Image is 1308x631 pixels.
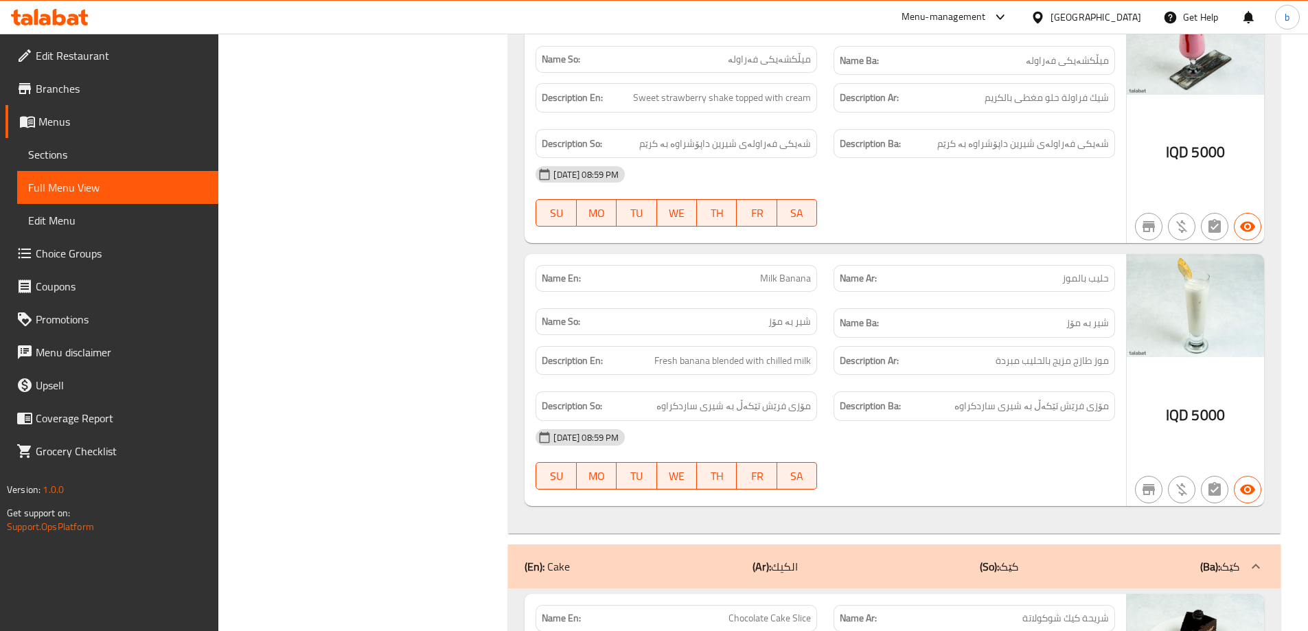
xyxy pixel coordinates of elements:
span: Coverage Report [36,410,207,426]
button: TU [617,462,656,490]
a: Support.OpsPlatform [7,518,94,536]
button: Not has choices [1201,213,1228,240]
span: Get support on: [7,504,70,522]
span: مۆزی فرێش تێکەڵ بە شیری ساردکراوە [954,398,1109,415]
strong: Name Ar: [840,271,877,286]
strong: Name So: [542,314,580,329]
strong: Description Ba: [840,135,901,152]
div: (En): Cake(Ar):الكيك(So):کێک(Ba):کێک [508,544,1281,588]
span: FR [742,203,771,223]
span: TH [702,466,731,486]
img: %C3%87ati_Cafe_Milk_Banana_Har638906292390311301.jpg [1127,254,1264,357]
span: Promotions [36,311,207,328]
a: Coupons [5,270,218,303]
button: SU [536,199,576,227]
strong: Name En: [542,271,581,286]
a: Menu disclaimer [5,336,218,369]
span: 1.0.0 [43,481,64,498]
span: Menus [38,113,207,130]
div: [GEOGRAPHIC_DATA] [1051,10,1141,25]
a: Upsell [5,369,218,402]
span: Fresh banana blended with chilled milk [654,352,811,369]
button: WE [657,199,697,227]
span: Coupons [36,278,207,295]
span: Edit Menu [28,212,207,229]
button: MO [577,462,617,490]
span: مۆزی فرێش تێکەڵ بە شیری ساردکراوە [656,398,811,415]
strong: Name So: [542,52,580,67]
span: Choice Groups [36,245,207,262]
a: Grocery Checklist [5,435,218,468]
button: FR [737,462,777,490]
span: Sweet strawberry shake topped with cream [633,89,811,106]
span: SA [783,203,812,223]
span: SA [783,466,812,486]
span: Branches [36,80,207,97]
span: MO [582,466,611,486]
span: b [1285,10,1289,25]
p: کێک [1200,558,1239,575]
button: Not branch specific item [1135,476,1162,503]
strong: Description So: [542,398,602,415]
button: WE [657,462,697,490]
span: حليب بالموز [1062,271,1109,286]
span: 5000 [1191,139,1225,165]
span: Sections [28,146,207,163]
span: شیر بە مۆز [768,314,811,329]
span: شيك فراولة حلو مغطى بالكريم [985,89,1109,106]
a: Promotions [5,303,218,336]
a: Branches [5,72,218,105]
span: شیر بە مۆز [1066,314,1109,332]
a: Sections [17,138,218,171]
span: FR [742,466,771,486]
strong: Name Ba: [840,314,879,332]
strong: Name Ba: [840,52,879,69]
a: Menus [5,105,218,138]
span: MO [582,203,611,223]
button: MO [577,199,617,227]
span: میڵکشەیکی فەراولە [728,52,811,67]
span: Edit Restaurant [36,47,207,64]
button: Not branch specific item [1135,213,1162,240]
span: TU [622,466,651,486]
strong: Description En: [542,352,603,369]
span: Version: [7,481,41,498]
span: میڵکشەیکی فەراولە [1026,52,1109,69]
span: IQD [1166,139,1189,165]
strong: Description Ar: [840,352,899,369]
button: Purchased item [1168,476,1195,503]
span: [DATE] 08:59 PM [548,168,624,181]
span: SU [542,466,571,486]
span: WE [663,203,691,223]
p: کێک [980,558,1018,575]
div: Menu-management [902,9,986,25]
a: Coverage Report [5,402,218,435]
b: (So): [980,556,999,577]
span: 5000 [1191,402,1225,428]
span: موز طازج مزيج بالحليب مبردة [996,352,1109,369]
b: (Ba): [1200,556,1220,577]
strong: Name Ar: [840,611,877,626]
button: SA [777,462,817,490]
button: SU [536,462,576,490]
strong: Name En: [542,611,581,626]
strong: Description Ar: [840,89,899,106]
a: Edit Menu [17,204,218,237]
p: Cake [525,558,570,575]
span: Milk Banana [760,271,811,286]
button: TH [697,199,737,227]
span: [DATE] 08:59 PM [548,431,624,444]
p: الكيك [753,558,798,575]
span: TU [622,203,651,223]
span: TH [702,203,731,223]
span: شەیکی فەراولەی شیرین داپۆشراوە بە کرێم [639,135,811,152]
span: SU [542,203,571,223]
strong: Description So: [542,135,602,152]
span: Grocery Checklist [36,443,207,459]
span: WE [663,466,691,486]
span: شەیکی فەراولەی شیرین داپۆشراوە بە کرێم [937,135,1109,152]
button: Available [1234,476,1261,503]
button: TU [617,199,656,227]
a: Edit Restaurant [5,39,218,72]
strong: Description En: [542,89,603,106]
